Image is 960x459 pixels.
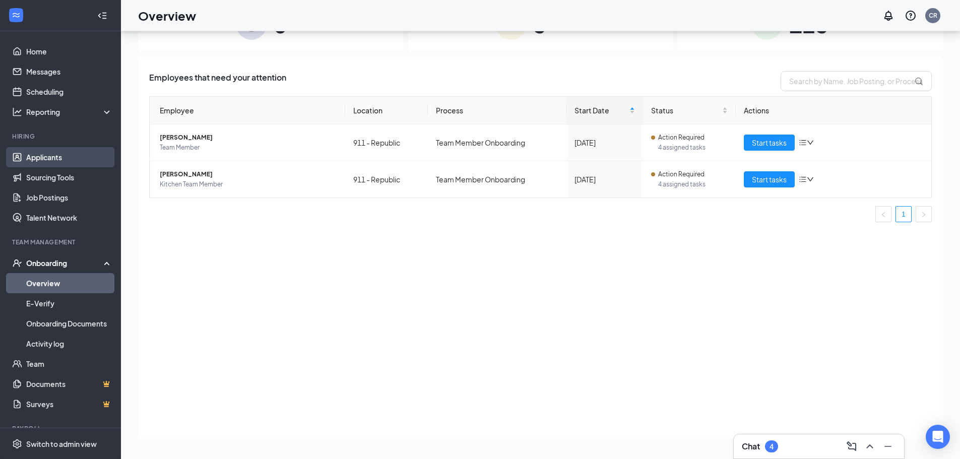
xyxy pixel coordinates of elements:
span: left [880,212,886,218]
svg: ChevronUp [864,440,876,452]
span: Employees that need your attention [149,71,286,91]
span: down [807,139,814,146]
button: Start tasks [744,135,795,151]
td: Team Member Onboarding [428,161,566,198]
div: [DATE] [574,137,635,148]
svg: WorkstreamLogo [11,10,21,20]
a: Talent Network [26,208,112,228]
div: Switch to admin view [26,439,97,449]
td: 911 - Republic [345,124,428,161]
div: Payroll [12,424,110,433]
th: Status [643,97,736,124]
button: ChevronUp [862,438,878,454]
svg: Notifications [882,10,894,22]
div: Onboarding [26,258,104,268]
h1: Overview [138,7,196,24]
div: [DATE] [574,174,635,185]
span: [PERSON_NAME] [160,133,337,143]
button: Start tasks [744,171,795,187]
button: left [875,206,891,222]
a: Home [26,41,112,61]
button: Minimize [880,438,896,454]
li: Previous Page [875,206,891,222]
svg: QuestionInfo [905,10,917,22]
svg: UserCheck [12,258,22,268]
span: bars [799,139,807,147]
td: 911 - Republic [345,161,428,198]
a: Applicants [26,147,112,167]
a: Job Postings [26,187,112,208]
a: Activity log [26,334,112,354]
span: Start Date [574,105,627,116]
svg: Collapse [97,11,107,21]
span: Start tasks [752,174,787,185]
span: Team Member [160,143,337,153]
div: Team Management [12,238,110,246]
a: Team [26,354,112,374]
span: Start tasks [752,137,787,148]
input: Search by Name, Job Posting, or Process [781,71,932,91]
svg: Settings [12,439,22,449]
li: Next Page [916,206,932,222]
svg: Minimize [882,440,894,452]
a: Overview [26,273,112,293]
a: Messages [26,61,112,82]
div: Reporting [26,107,113,117]
span: 4 assigned tasks [658,179,728,189]
div: CR [929,11,937,20]
svg: Analysis [12,107,22,117]
span: bars [799,175,807,183]
span: Kitchen Team Member [160,179,337,189]
td: Team Member Onboarding [428,124,566,161]
th: Location [345,97,428,124]
h3: Chat [742,441,760,452]
svg: ComposeMessage [846,440,858,452]
div: 4 [770,442,774,451]
span: right [921,212,927,218]
span: down [807,176,814,183]
button: ComposeMessage [844,438,860,454]
a: 1 [896,207,911,222]
span: 4 assigned tasks [658,143,728,153]
th: Employee [150,97,345,124]
a: Onboarding Documents [26,313,112,334]
div: Open Intercom Messenger [926,425,950,449]
a: E-Verify [26,293,112,313]
li: 1 [895,206,912,222]
div: Hiring [12,132,110,141]
a: DocumentsCrown [26,374,112,394]
button: right [916,206,932,222]
a: Sourcing Tools [26,167,112,187]
th: Actions [736,97,931,124]
span: Action Required [658,133,705,143]
span: Status [651,105,720,116]
span: Action Required [658,169,705,179]
span: [PERSON_NAME] [160,169,337,179]
a: Scheduling [26,82,112,102]
a: SurveysCrown [26,394,112,414]
th: Process [428,97,566,124]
